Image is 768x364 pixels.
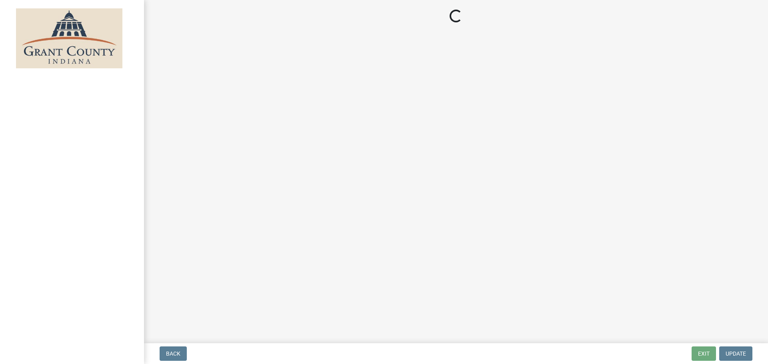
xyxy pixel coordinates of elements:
button: Update [719,346,752,361]
button: Back [160,346,187,361]
img: Grant County, Indiana [16,8,122,68]
span: Back [166,350,180,357]
button: Exit [692,346,716,361]
span: Update [726,350,746,357]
